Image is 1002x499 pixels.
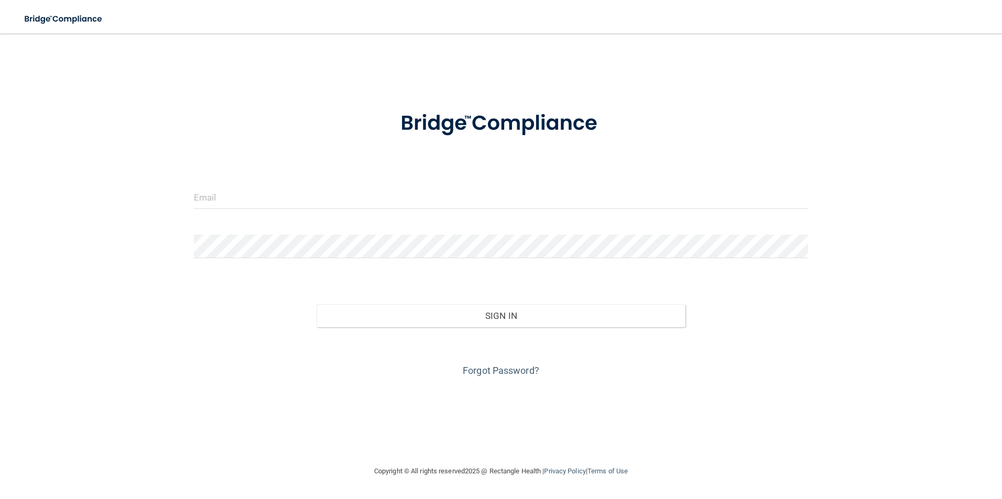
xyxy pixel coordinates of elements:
a: Privacy Policy [544,467,585,475]
a: Terms of Use [587,467,628,475]
img: bridge_compliance_login_screen.278c3ca4.svg [16,8,112,30]
input: Email [194,185,809,209]
button: Sign In [317,304,685,327]
a: Forgot Password? [463,365,539,376]
div: Copyright © All rights reserved 2025 @ Rectangle Health | | [310,454,692,488]
img: bridge_compliance_login_screen.278c3ca4.svg [379,96,623,151]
